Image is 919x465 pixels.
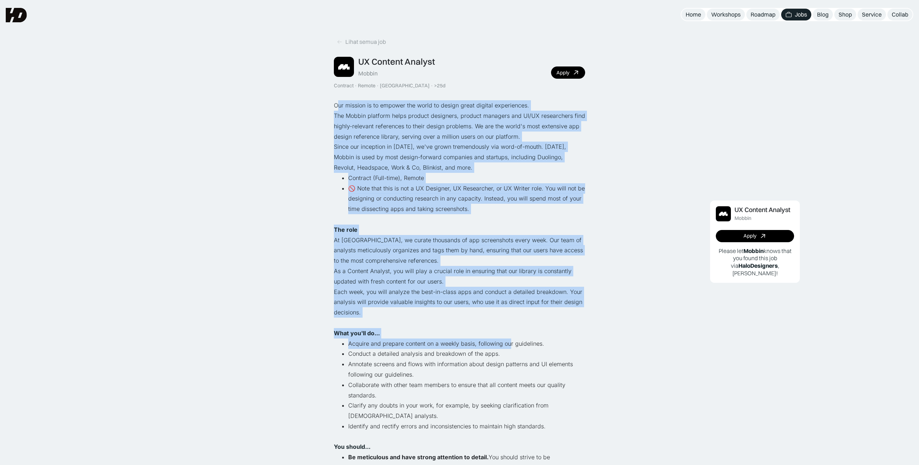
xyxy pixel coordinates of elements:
div: Workshops [711,11,741,18]
strong: You should... [334,443,370,450]
div: Remote [358,83,375,89]
div: Shop [839,11,852,18]
div: Lihat semua job [345,38,386,46]
div: Service [862,11,882,18]
img: Job Image [334,57,354,77]
p: Our mission is to empower the world to design great digital experiences. [334,100,585,111]
div: · [430,83,433,89]
p: Since our inception in [DATE], we've grown tremendously via word-of-mouth. [DATE], Mobbin is used... [334,142,585,172]
strong: The role [334,226,358,233]
a: Workshops [707,9,745,20]
div: · [376,83,379,89]
p: ‍ [334,318,585,328]
p: ‍ [334,214,585,225]
p: As a Content Analyst, you will play a crucial role in ensuring that our library is constantly upd... [334,266,585,287]
a: Collab [887,9,913,20]
div: Mobbin [358,70,378,77]
li: Identify and rectify errors and inconsistencies to maintain high standards. [348,421,585,432]
a: Roadmap [746,9,780,20]
div: Jobs [795,11,807,18]
div: Collab [892,11,908,18]
div: Roadmap [751,11,775,18]
div: >25d [434,83,445,89]
a: Apply [551,66,585,79]
img: Job Image [716,206,731,221]
div: Contract [334,83,354,89]
p: The Mobbin platform helps product designers, product managers and UI/UX researchers find highly-r... [334,111,585,142]
li: Acquire and prepare content on a weekly basis, following our guidelines. [348,339,585,349]
strong: Be meticulous and have strong attention to detail. [348,454,489,461]
div: Mobbin [734,215,751,221]
li: Collaborate with other team members to ensure that all content meets our quality standards. [348,380,585,401]
li: 🚫 Note that this is not a UX Designer, UX Researcher, or UX Writer role. You will not be designin... [348,183,585,214]
div: UX Content Analyst [734,206,790,214]
a: Home [681,9,705,20]
li: Clarify any doubts in your work, for example, by seeking clarification from [DEMOGRAPHIC_DATA] an... [348,400,585,421]
a: Apply [716,230,794,242]
div: Apply [743,233,756,239]
div: [GEOGRAPHIC_DATA] [380,83,430,89]
p: ‍ [334,432,585,442]
a: Blog [813,9,833,20]
li: Conduct a detailed analysis and breakdown of the apps. [348,349,585,359]
a: Service [858,9,886,20]
div: Home [686,11,701,18]
b: Mobbin [743,247,764,254]
div: UX Content Analyst [358,56,435,67]
b: HaloDesigners [738,262,778,269]
div: Apply [556,70,569,76]
li: Annotate screens and flows with information about design patterns and UI elements following our g... [348,359,585,380]
p: Please let knows that you found this job via , [PERSON_NAME]! [716,247,794,277]
strong: What you'll do... [334,330,380,337]
div: · [354,83,357,89]
div: Blog [817,11,829,18]
a: Lihat semua job [334,36,389,48]
a: Shop [834,9,856,20]
p: Each week, you will analyze the best-in-class apps and conduct a detailed breakdown. Your analysi... [334,287,585,318]
li: Contract (Full-time), Remote [348,173,585,183]
p: At [GEOGRAPHIC_DATA], we curate thousands of app screenshots every week. Our team of analysts met... [334,235,585,266]
a: Jobs [781,9,811,20]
